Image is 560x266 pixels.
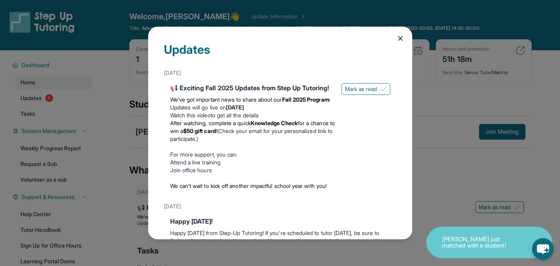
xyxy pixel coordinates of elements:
div: 📢 Exciting Fall 2025 Updates from Step Up Tutoring! [170,83,335,93]
button: Mark as read [342,83,390,95]
strong: Knowledge Check [251,120,298,126]
p: Happy [DATE] from Step-Up Tutoring! If you're scheduled to tutor [DATE], be sure to find another ... [170,229,390,261]
a: Watch this video [170,112,211,118]
div: Updates [164,42,397,66]
span: Mark as read [345,85,377,93]
button: chat-button [532,238,554,260]
a: Attend a live training [170,159,221,166]
li: to get all the details [170,111,335,119]
strong: $50 gift card [183,128,216,134]
div: [DATE] [164,199,397,213]
strong: [DATE] [226,104,244,111]
span: We’ve got important news to share about our [170,96,282,103]
span: ! [216,128,217,134]
p: [PERSON_NAME] just matched with a student! [442,236,521,249]
strong: Fall 2025 Program: [282,96,330,103]
div: Happy [DATE]! [170,217,390,226]
li: (Check your email for your personalized link to participate.) [170,119,335,143]
div: [DATE] [164,66,397,80]
a: Join office hours [170,167,212,173]
img: Mark as read [380,86,387,92]
span: We can’t wait to kick off another impactful school year with you! [170,182,327,189]
p: For more support, you can: [170,151,335,159]
span: After watching, complete a quick [170,120,251,126]
li: Updates will go live on [170,104,335,111]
